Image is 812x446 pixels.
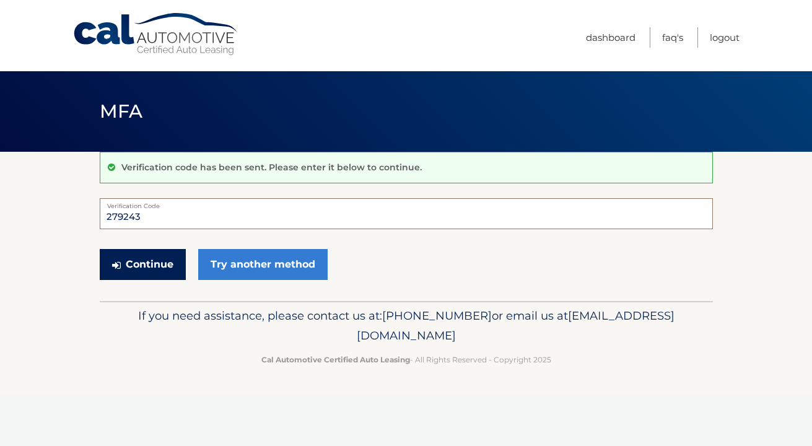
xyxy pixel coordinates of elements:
p: - All Rights Reserved - Copyright 2025 [108,353,705,366]
a: Logout [710,27,740,48]
a: Try another method [198,249,328,280]
button: Continue [100,249,186,280]
a: FAQ's [662,27,683,48]
span: MFA [100,100,143,123]
span: [EMAIL_ADDRESS][DOMAIN_NAME] [357,308,674,343]
input: Verification Code [100,198,713,229]
p: Verification code has been sent. Please enter it below to continue. [121,162,422,173]
label: Verification Code [100,198,713,208]
span: [PHONE_NUMBER] [382,308,492,323]
a: Cal Automotive [72,12,240,56]
strong: Cal Automotive Certified Auto Leasing [261,355,410,364]
a: Dashboard [586,27,635,48]
p: If you need assistance, please contact us at: or email us at [108,306,705,346]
